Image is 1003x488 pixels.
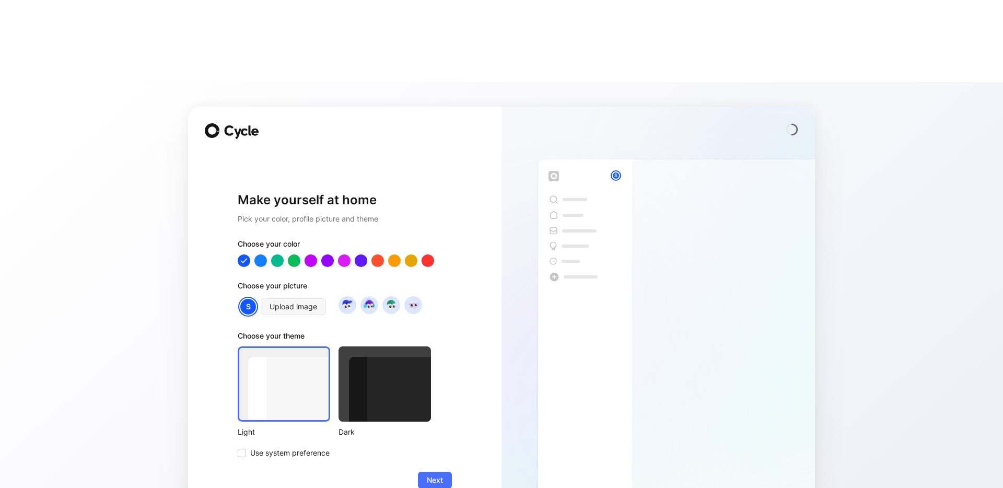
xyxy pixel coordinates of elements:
[549,171,559,181] img: workspace-default-logo-wX5zAyuM.png
[612,171,620,180] div: S
[270,300,317,313] span: Upload image
[427,474,443,486] span: Next
[238,330,431,346] div: Choose your theme
[238,280,452,296] div: Choose your picture
[261,298,326,315] button: Upload image
[250,447,330,459] span: Use system preference
[238,192,452,208] h1: Make yourself at home
[340,298,354,312] img: avatar
[239,298,257,316] div: S
[406,298,420,312] img: avatar
[238,238,452,254] div: Choose your color
[238,426,330,438] div: Light
[238,213,452,225] h2: Pick your color, profile picture and theme
[384,298,398,312] img: avatar
[362,298,376,312] img: avatar
[339,426,431,438] div: Dark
